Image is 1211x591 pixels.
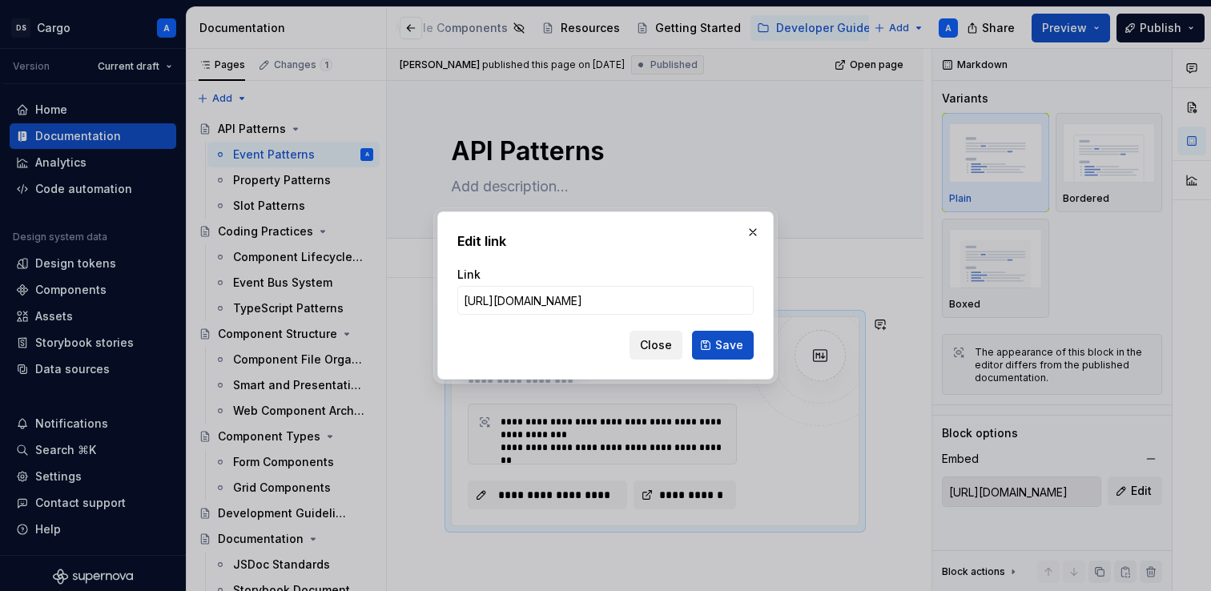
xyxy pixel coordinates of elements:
button: Close [630,331,682,360]
label: Link [457,267,481,283]
button: Save [692,331,754,360]
span: Close [640,337,672,353]
span: Save [715,337,743,353]
h2: Edit link [457,231,754,251]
